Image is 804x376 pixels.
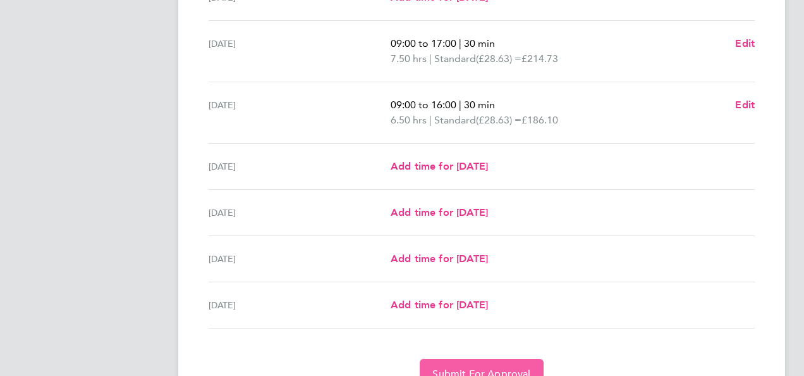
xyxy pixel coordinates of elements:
span: 09:00 to 16:00 [391,99,456,111]
span: Standard [434,51,476,66]
a: Add time for [DATE] [391,205,488,220]
div: [DATE] [209,97,391,128]
span: Add time for [DATE] [391,299,488,311]
div: [DATE] [209,36,391,66]
span: (£28.63) = [476,53,521,65]
div: [DATE] [209,159,391,174]
span: | [429,114,432,126]
span: Add time for [DATE] [391,160,488,172]
span: Edit [735,37,755,49]
div: [DATE] [209,251,391,266]
a: Edit [735,36,755,51]
span: 30 min [464,37,495,49]
span: | [459,99,461,111]
span: 09:00 to 17:00 [391,37,456,49]
span: 6.50 hrs [391,114,427,126]
span: £186.10 [521,114,558,126]
span: Edit [735,99,755,111]
span: Add time for [DATE] [391,253,488,265]
a: Add time for [DATE] [391,298,488,313]
span: 7.50 hrs [391,53,427,65]
span: Add time for [DATE] [391,206,488,218]
a: Edit [735,97,755,113]
span: 30 min [464,99,495,111]
span: | [429,53,432,65]
a: Add time for [DATE] [391,159,488,174]
div: [DATE] [209,298,391,313]
span: Standard [434,113,476,128]
span: £214.73 [521,53,558,65]
span: (£28.63) = [476,114,521,126]
div: [DATE] [209,205,391,220]
a: Add time for [DATE] [391,251,488,266]
span: | [459,37,461,49]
